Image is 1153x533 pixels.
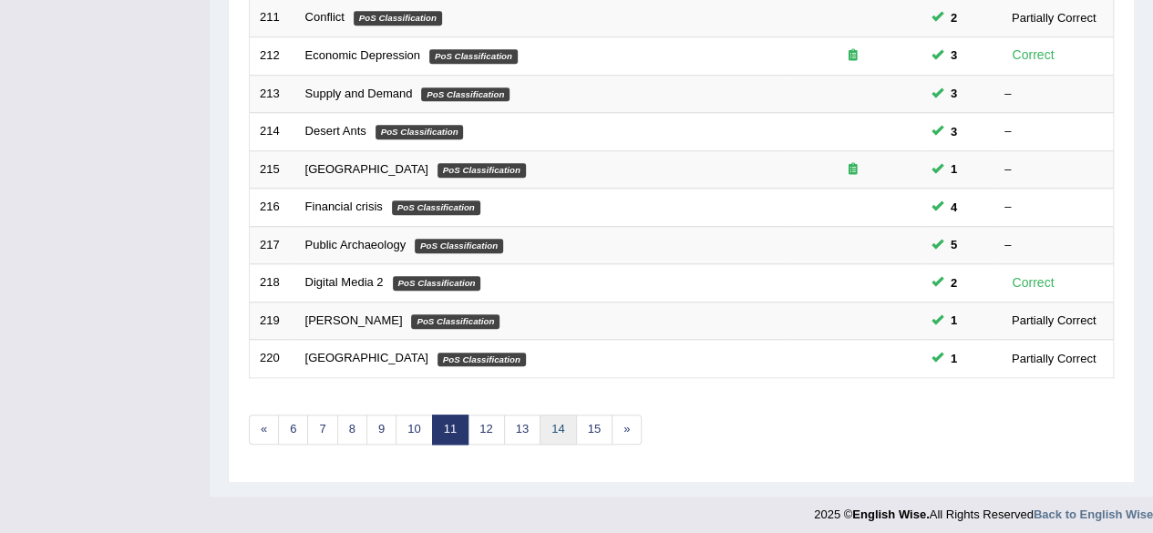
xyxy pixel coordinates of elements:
a: Supply and Demand [305,87,413,100]
a: 12 [468,415,504,445]
td: 214 [250,113,295,151]
span: You can still take this question [943,311,964,330]
td: 215 [250,150,295,189]
a: 10 [396,415,432,445]
a: Financial crisis [305,200,383,213]
a: 14 [540,415,576,445]
span: You can still take this question [943,46,964,65]
div: – [1004,161,1103,179]
div: Partially Correct [1004,311,1103,330]
div: Correct [1004,45,1062,66]
div: – [1004,123,1103,140]
span: You can still take this question [943,159,964,179]
em: PoS Classification [354,11,442,26]
em: PoS Classification [429,49,518,64]
div: Partially Correct [1004,8,1103,27]
strong: English Wise. [852,507,929,521]
em: PoS Classification [376,125,464,139]
td: 217 [250,226,295,264]
a: 9 [366,415,396,445]
a: Public Archaeology [305,238,407,251]
a: Economic Depression [305,48,420,62]
em: PoS Classification [421,87,510,102]
td: 216 [250,189,295,227]
a: 15 [576,415,613,445]
span: You can still take this question [943,198,964,217]
span: You can still take this question [943,349,964,368]
td: 212 [250,36,295,75]
a: [GEOGRAPHIC_DATA] [305,162,428,176]
em: PoS Classification [415,239,503,253]
div: Exam occurring question [795,47,911,65]
div: 2025 © All Rights Reserved [814,497,1153,523]
a: Conflict [305,10,345,24]
div: Correct [1004,272,1062,293]
td: 213 [250,75,295,113]
td: 219 [250,302,295,340]
a: [PERSON_NAME] [305,313,403,327]
div: – [1004,86,1103,103]
em: PoS Classification [392,200,480,215]
a: 7 [307,415,337,445]
a: 11 [432,415,468,445]
span: You can still take this question [943,235,964,254]
a: 13 [504,415,540,445]
span: You can still take this question [943,273,964,292]
a: [GEOGRAPHIC_DATA] [305,351,428,364]
div: – [1004,237,1103,254]
em: PoS Classification [393,276,481,291]
span: You can still take this question [943,8,964,27]
a: « [249,415,279,445]
a: Digital Media 2 [305,275,384,289]
div: – [1004,199,1103,216]
em: PoS Classification [411,314,499,329]
span: You can still take this question [943,84,964,103]
em: PoS Classification [438,353,526,367]
span: You can still take this question [943,122,964,141]
div: Exam occurring question [795,161,911,179]
td: 220 [250,340,295,378]
a: 8 [337,415,367,445]
td: 218 [250,264,295,302]
a: Back to English Wise [1034,507,1153,521]
a: Desert Ants [305,124,366,138]
div: Partially Correct [1004,349,1103,368]
a: 6 [278,415,308,445]
a: » [612,415,642,445]
em: PoS Classification [438,163,526,178]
